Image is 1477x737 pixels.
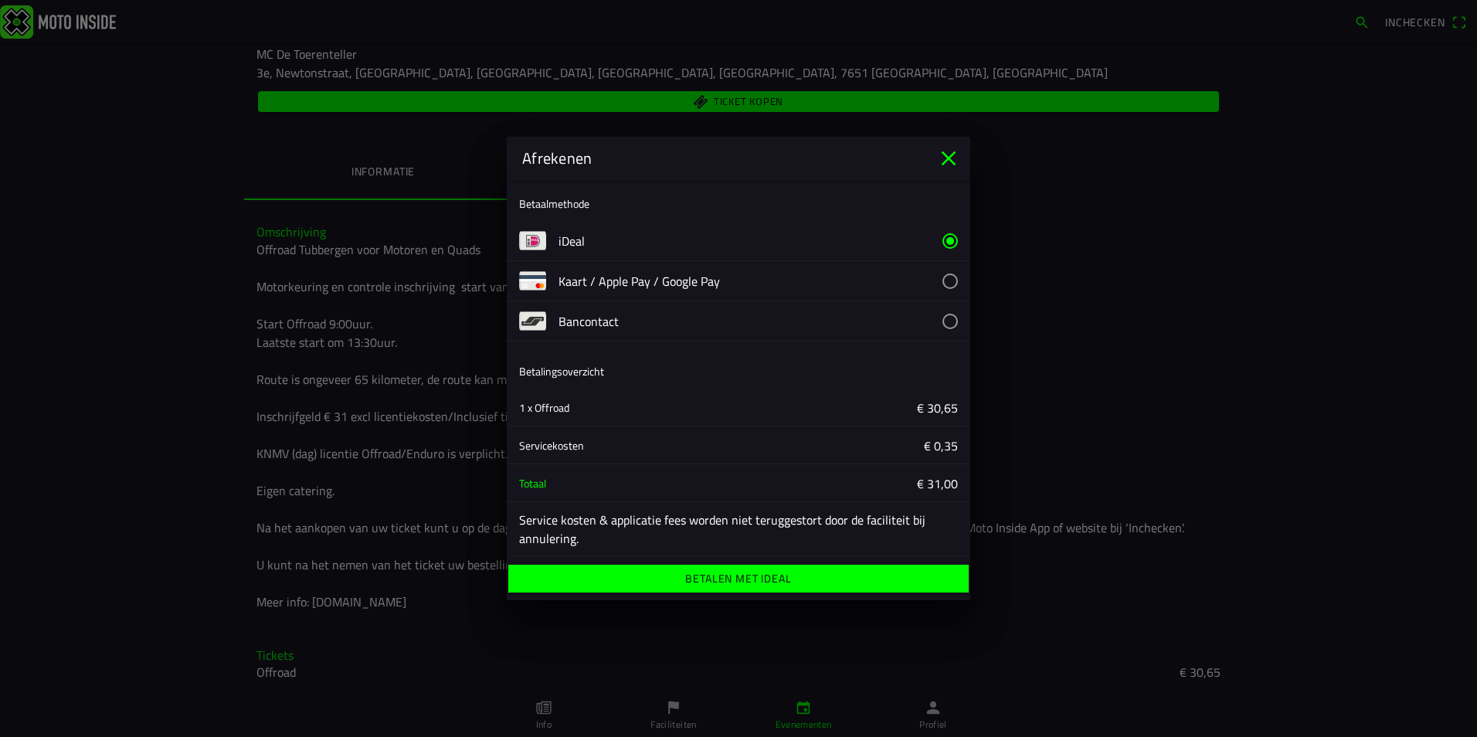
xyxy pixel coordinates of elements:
[751,474,958,493] ion-label: € 31,00
[519,267,546,294] img: payment-card.png
[519,195,589,212] ion-label: Betaalmethode
[936,146,961,171] ion-icon: close
[507,147,936,170] ion-title: Afrekenen
[685,573,791,584] ion-label: Betalen met iDeal
[519,307,546,335] img: payment-bancontact.png
[519,437,584,453] ion-text: Servicekosten
[519,227,546,254] img: payment-ideal.png
[751,399,958,417] ion-label: € 30,65
[519,475,546,491] ion-text: Totaal
[519,511,958,548] ion-label: Service kosten & applicatie fees worden niet teruggestort door de faciliteit bij annulering.
[519,399,569,416] ion-text: 1 x Offroad
[519,363,604,379] ion-label: Betalingsoverzicht
[751,436,958,455] ion-label: € 0,35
